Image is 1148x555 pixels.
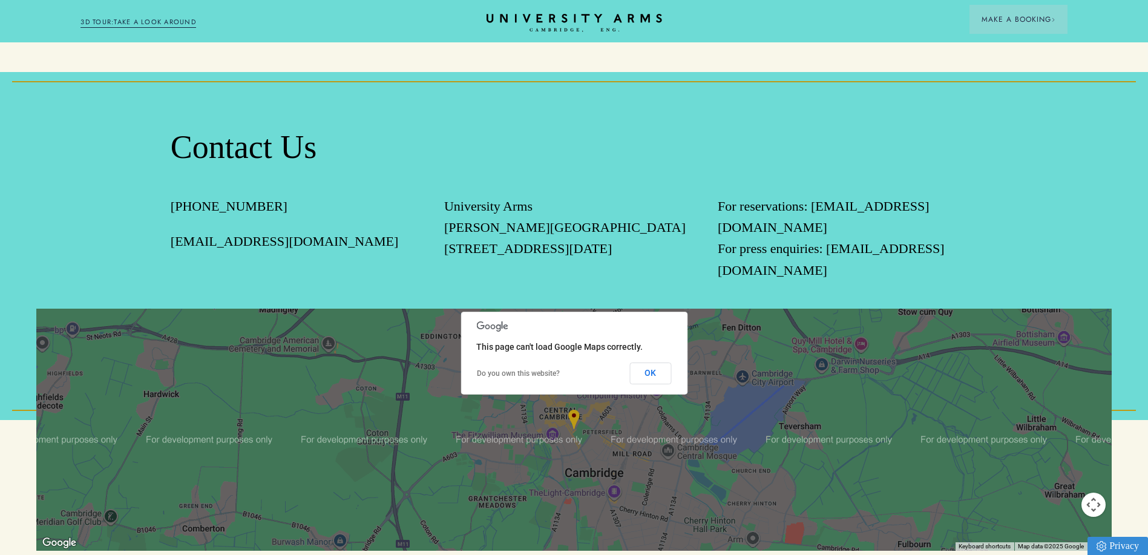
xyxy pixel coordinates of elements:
[959,542,1011,551] button: Keyboard shortcuts
[39,535,79,551] img: Google
[718,195,977,281] p: For reservations: [EMAIL_ADDRESS][DOMAIN_NAME] For press enquiries: [EMAIL_ADDRESS][DOMAIN_NAME]
[969,5,1068,34] button: Make a BookingArrow icon
[171,234,398,249] a: [EMAIL_ADDRESS][DOMAIN_NAME]
[487,14,662,33] a: Home
[629,363,671,384] button: OK
[1081,493,1106,517] button: Map camera controls
[1018,543,1084,550] span: Map data ©2025 Google
[477,369,560,378] a: Do you own this website?
[171,128,977,168] h2: Contact Us
[1051,18,1055,22] img: Arrow icon
[476,342,643,352] span: This page can't load Google Maps correctly.
[171,199,287,214] a: [PHONE_NUMBER]
[39,535,79,551] a: Open this area in Google Maps (opens a new window)
[982,14,1055,25] span: Make a Booking
[1097,541,1106,551] img: Privacy
[444,195,704,260] p: University Arms [PERSON_NAME][GEOGRAPHIC_DATA][STREET_ADDRESS][DATE]
[1087,537,1148,555] a: Privacy
[80,17,196,28] a: 3D TOUR:TAKE A LOOK AROUND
